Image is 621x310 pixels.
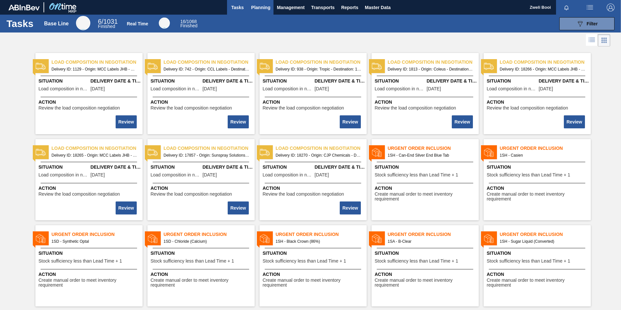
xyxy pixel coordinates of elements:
div: Real Time [127,21,148,26]
h1: Tasks [6,20,35,27]
img: status [148,61,158,71]
img: status [260,61,270,71]
span: 01/27/2023, [203,86,217,91]
span: Load composition in negotiation [276,145,367,152]
span: Load composition in negotiation [164,145,255,152]
img: status [260,148,270,157]
span: Delivery Date & Time [91,164,141,171]
img: Logout [607,4,615,11]
img: status [260,234,270,243]
img: status [36,61,45,71]
span: Action [487,99,589,106]
span: Stock sufficiency less than Lead Time + 1 [375,259,458,264]
span: Delivery Date & Time [539,78,589,84]
span: Filter [587,21,598,26]
span: Stock sufficiency less than Lead Time + 1 [487,259,570,264]
div: Complete task: 2192195 [452,115,473,129]
div: Base Line [98,19,118,29]
span: Delivery Date & Time [315,164,365,171]
span: Create manual order to meet inventory requirement [487,278,589,288]
span: Load composition in negotiation [39,86,89,91]
span: Delivery ID: 18266 - Origin: MCC Labels JHB - Destination: 1SD [500,66,586,73]
span: Load composition in negotiation [151,173,201,177]
span: Review the load composition negotiation [151,192,232,197]
span: 1SH - Can-End Silver End Blue Tab [388,152,474,159]
span: Delivery ID: 1813 - Origin: Coleus - Destination: 1SD [388,66,474,73]
div: Complete task: 2192197 [116,201,137,215]
span: Action [487,271,589,278]
span: Urgent Order Inclusion [500,231,591,238]
div: Real Time [159,18,170,29]
span: Stock sufficiency less than Lead Time + 1 [151,259,234,264]
span: 03/13/2023, [315,86,329,91]
span: 1SH - Casien [500,152,586,159]
div: Complete task: 2192193 [228,115,249,129]
span: Stock sufficiency less than Lead Time + 1 [375,173,458,177]
span: Master Data [365,4,390,11]
span: Load composition in negotiation [151,86,201,91]
div: Card Vision [598,34,610,46]
span: 1SH - Black Crown (86%) [276,238,361,245]
img: status [484,61,494,71]
span: 1SD - Synthetic Optal [52,238,137,245]
span: Load composition in negotiation [52,59,143,66]
button: Review [228,201,248,214]
span: Load composition in negotiation [164,59,255,66]
span: Situation [151,250,253,257]
div: Complete task: 2192199 [340,201,361,215]
span: Create manual order to meet inventory requirement [487,192,589,202]
span: Situation [151,78,201,84]
span: Load composition in negotiation [263,86,313,91]
button: Review [340,201,361,214]
span: Review the load composition negotiation [39,192,120,197]
span: Review the load composition negotiation [151,106,232,110]
span: 6 [98,18,102,25]
span: Create manual order to meet inventory requirement [263,278,365,288]
span: Situation [375,250,477,257]
span: Action [263,99,365,106]
span: Tasks [230,4,245,11]
div: Complete task: 2192192 [116,115,137,129]
span: 06/02/2023, [427,86,441,91]
span: Action [39,99,141,106]
img: status [372,61,382,71]
span: Delivery Date & Time [315,78,365,84]
span: Situation [263,164,313,171]
div: Complete task: 2192198 [228,201,249,215]
span: Load composition in negotiation [388,59,479,66]
div: Complete task: 2192194 [340,115,361,129]
span: Finished [98,24,115,29]
span: Situation [39,164,89,171]
button: Review [564,115,585,128]
img: status [36,234,45,243]
span: 1SA - B-Clear [388,238,474,245]
span: Reports [341,4,358,11]
button: Review [452,115,473,128]
span: Load composition in negotiation [276,59,367,66]
img: status [484,148,494,157]
img: status [148,234,158,243]
span: Delivery ID: 742 - Origin: CCL Labels - Destination: 1SD [164,66,249,73]
span: Action [375,99,477,106]
span: Delivery ID: 18265 - Origin: MCC Labels JHB - Destination: 1SD [52,152,137,159]
span: Urgent Order Inclusion [388,231,479,238]
span: Action [39,185,141,192]
span: 1SH - Sugar Liquid (Converted) [500,238,586,245]
button: Review [340,115,361,128]
div: Base Line [76,16,90,30]
span: Planning [251,4,270,11]
span: Management [277,4,305,11]
span: Create manual order to meet inventory requirement [375,192,477,202]
span: Load composition in negotiation [500,59,591,66]
span: Urgent Order Inclusion [52,231,143,238]
span: Action [375,271,477,278]
span: Action [39,271,141,278]
button: Review [116,115,136,128]
span: 08/20/2025, [539,86,553,91]
img: status [484,234,494,243]
span: Delivery ID: 938 - Origin: Tropic - Destination: 1SD [276,66,361,73]
span: Stock sufficiency less than Lead Time + 1 [487,173,570,177]
span: Delivery Date & Time [91,78,141,84]
img: status [372,148,382,157]
span: Delivery Date & Time [203,78,253,84]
